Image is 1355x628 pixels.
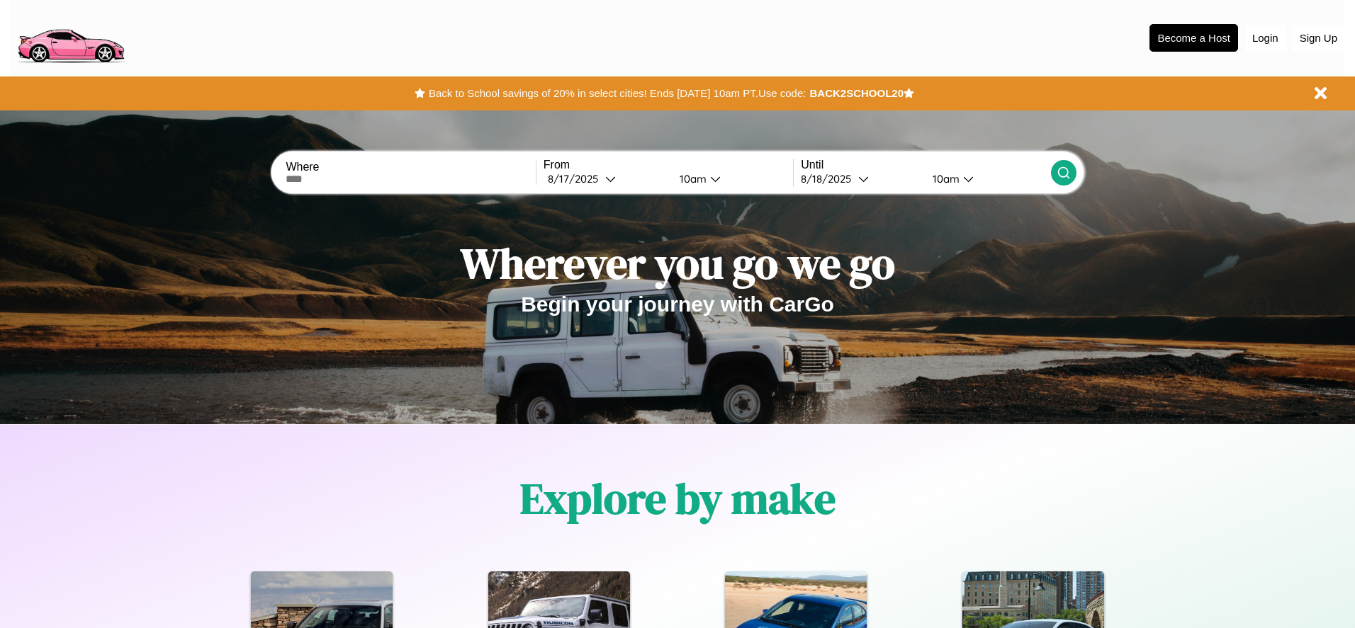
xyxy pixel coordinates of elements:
div: 10am [673,172,710,185]
button: Back to School savings of 20% in select cities! Ends [DATE] 10am PT.Use code: [425,84,809,103]
h1: Explore by make [520,469,836,527]
button: Sign Up [1293,25,1344,51]
label: Until [801,159,1050,171]
button: Login [1245,25,1286,51]
button: 10am [921,171,1050,186]
button: 10am [668,171,793,186]
div: 8 / 18 / 2025 [801,172,858,185]
button: Become a Host [1149,24,1238,52]
div: 10am [926,172,963,185]
img: logo [11,7,130,67]
button: 8/17/2025 [544,171,668,186]
label: Where [286,161,535,173]
div: 8 / 17 / 2025 [548,172,605,185]
b: BACK2SCHOOL20 [809,87,904,99]
label: From [544,159,793,171]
